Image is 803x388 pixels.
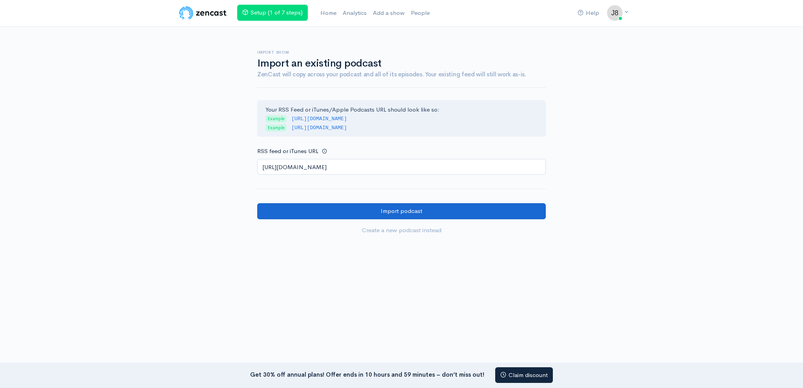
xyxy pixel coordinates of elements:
h6: Import show [257,50,546,54]
div: Your RSS Feed or iTunes/Apple Podcasts URL should look like so: [257,100,546,137]
a: Create a new podcast instead [257,222,546,238]
code: [URL][DOMAIN_NAME] [291,125,347,131]
code: [URL][DOMAIN_NAME] [291,116,347,122]
img: ZenCast Logo [178,5,228,21]
input: http://your-podcast.com/rss [257,159,546,175]
h1: Import an existing podcast [257,58,546,69]
img: ... [607,5,623,21]
a: Add a show [370,5,408,22]
input: Import podcast [257,203,546,219]
a: Help [574,5,602,22]
strong: Get 30% off annual plans! Offer ends in 10 hours and 59 minutes – don’t miss out! [250,370,484,378]
a: Home [317,5,340,22]
h4: ZenCast will copy across your podcast and all of its episodes. Your existing feed will still work... [257,71,546,78]
span: Example [265,115,287,123]
label: RSS feed or iTunes URL [257,147,318,156]
a: Analytics [340,5,370,22]
a: Claim discount [495,367,553,383]
span: Example [265,124,287,132]
a: Setup (1 of 7 steps) [237,5,308,21]
a: People [408,5,433,22]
